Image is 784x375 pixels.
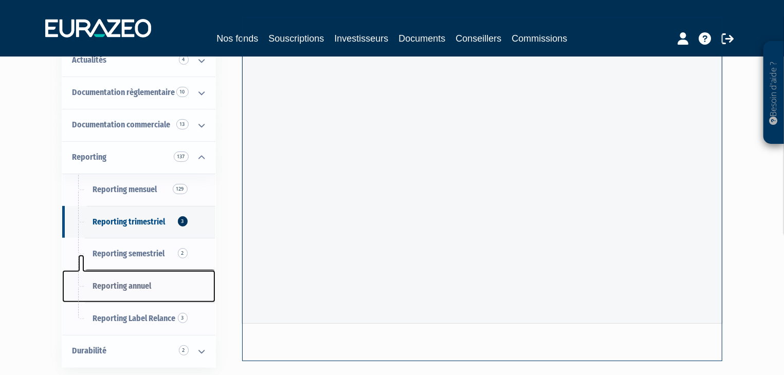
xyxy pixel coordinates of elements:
[45,19,151,38] img: 1732889491-logotype_eurazeo_blanc_rvb.png
[176,119,189,129] span: 13
[62,335,215,367] a: Durabilité 2
[62,77,215,109] a: Documentation règlementaire 10
[93,313,176,323] span: Reporting Label Relance
[178,313,188,323] span: 3
[62,109,215,141] a: Documentation commerciale 13
[62,206,215,238] a: Reporting trimestriel3
[62,238,215,270] a: Reporting semestriel2
[93,217,166,227] span: Reporting trimestriel
[72,55,107,65] span: Actualités
[72,152,107,162] span: Reporting
[176,87,189,97] span: 10
[179,345,189,355] span: 2
[62,141,215,174] a: Reporting 137
[93,184,157,194] span: Reporting mensuel
[72,120,171,129] span: Documentation commerciale
[62,174,215,206] a: Reporting mensuel129
[178,216,188,227] span: 3
[62,303,215,335] a: Reporting Label Relance3
[93,249,165,258] span: Reporting semestriel
[179,54,189,65] span: 4
[62,270,215,303] a: Reporting annuel
[72,87,175,97] span: Documentation règlementaire
[62,44,215,77] a: Actualités 4
[174,152,189,162] span: 137
[173,184,188,194] span: 129
[178,248,188,258] span: 2
[768,47,780,139] p: Besoin d'aide ?
[72,346,107,355] span: Durabilité
[93,281,152,291] span: Reporting annuel
[216,31,258,46] a: Nos fonds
